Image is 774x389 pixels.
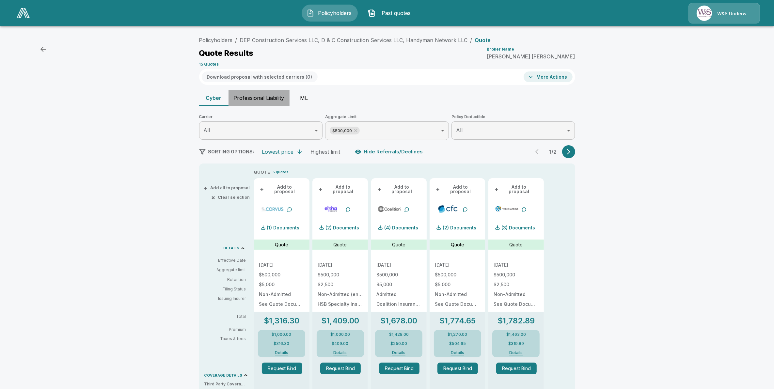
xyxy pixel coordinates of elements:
[392,241,405,248] p: Quote
[204,286,246,292] p: Filing Status
[437,363,482,374] span: Request Bind
[262,148,294,155] div: Lowest price
[384,351,413,355] button: Details
[262,363,302,374] button: Request Bind
[451,114,575,120] span: Policy Deductible
[204,277,246,283] p: Retention
[259,302,304,306] p: See Quote Document
[501,351,530,355] button: Details
[326,351,355,355] button: Details
[380,317,417,325] p: $1,678.00
[264,317,299,325] p: $1,316.30
[494,282,539,287] p: $2,500
[376,282,421,287] p: $5,000
[240,37,468,43] a: DEP Construction Services LLC, D & C Construction Services LLC, Handyman Network LLC
[509,241,523,248] p: Quote
[274,342,290,346] p: $316.30
[204,337,251,341] p: Taxes & fees
[199,49,254,57] p: Quote Results
[390,342,407,346] p: $250.00
[377,187,381,192] span: +
[330,127,355,134] span: $500,000
[494,263,539,267] p: [DATE]
[435,302,480,306] p: See Quote Document
[501,226,535,230] p: (3) Documents
[487,54,575,59] p: [PERSON_NAME] [PERSON_NAME]
[439,317,476,325] p: $1,774.65
[496,363,537,374] button: Request Bind
[379,363,424,374] span: Request Bind
[204,381,251,387] p: Third Party Coverage
[290,90,319,106] button: ML
[330,333,350,336] p: $1,000.00
[199,114,323,120] span: Carrier
[208,149,254,154] span: SORTING OPTIONS:
[494,302,539,306] p: See Quote Document
[319,187,323,192] span: +
[320,363,365,374] span: Request Bind
[224,246,240,250] p: DETAILS
[202,71,318,82] button: Download proposal with selected carriers (0)
[318,272,363,277] p: $500,000
[376,292,421,297] p: Admitted
[17,8,30,18] img: AA Logo
[273,169,289,175] p: 5 quotes
[260,187,264,192] span: +
[435,183,480,195] button: +Add to proposal
[259,183,304,195] button: +Add to proposal
[495,204,519,214] img: tmhcccyber
[717,10,752,17] p: W&S Underwriters
[451,241,464,248] p: Quote
[318,292,363,297] p: Non-Admitted (enhanced)
[435,272,480,277] p: $500,000
[204,315,251,319] p: Total
[259,272,304,277] p: $500,000
[199,90,229,106] button: Cyber
[302,5,358,22] button: Policyholders IconPolicyholders
[435,263,480,267] p: [DATE]
[436,187,440,192] span: +
[688,3,760,23] a: Agency IconW&S Underwriters
[259,292,304,297] p: Non-Admitted
[495,187,498,192] span: +
[506,333,526,336] p: $1,463.00
[470,36,472,44] li: /
[448,333,467,336] p: $1,270.00
[204,186,208,190] span: +
[384,226,418,230] p: (4) Documents
[354,146,426,158] button: Hide Referrals/Declines
[307,9,314,17] img: Policyholders Icon
[199,37,233,43] a: Policyholders
[363,5,419,22] a: Past quotes IconPast quotes
[204,296,246,302] p: Issuing Insurer
[262,363,307,374] span: Request Bind
[275,241,288,248] p: Quote
[546,149,560,154] p: 1 / 2
[325,226,359,230] p: (2) Documents
[496,363,541,374] span: Request Bind
[204,328,251,332] p: Premium
[498,317,535,325] p: $1,782.89
[318,183,363,195] button: +Add to proposal
[259,263,304,267] p: [DATE]
[330,127,360,134] div: $500,000
[436,204,460,214] img: cfccyber
[508,342,524,346] p: $319.89
[437,363,478,374] button: Request Bind
[213,195,250,199] button: ×Clear selection
[449,342,466,346] p: $504.65
[376,272,421,277] p: $500,000
[267,351,296,355] button: Details
[435,282,480,287] p: $5,000
[199,62,219,66] p: 15 Quotes
[311,148,340,155] div: Highest limit
[204,267,246,273] p: Aggregate limit
[321,317,359,325] p: $1,409.00
[317,9,353,17] span: Policyholders
[376,302,421,306] p: Coalition Insurance Solutions
[235,36,237,44] li: /
[272,333,292,336] p: $1,000.00
[254,169,270,176] p: QUOTE
[494,183,539,195] button: +Add to proposal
